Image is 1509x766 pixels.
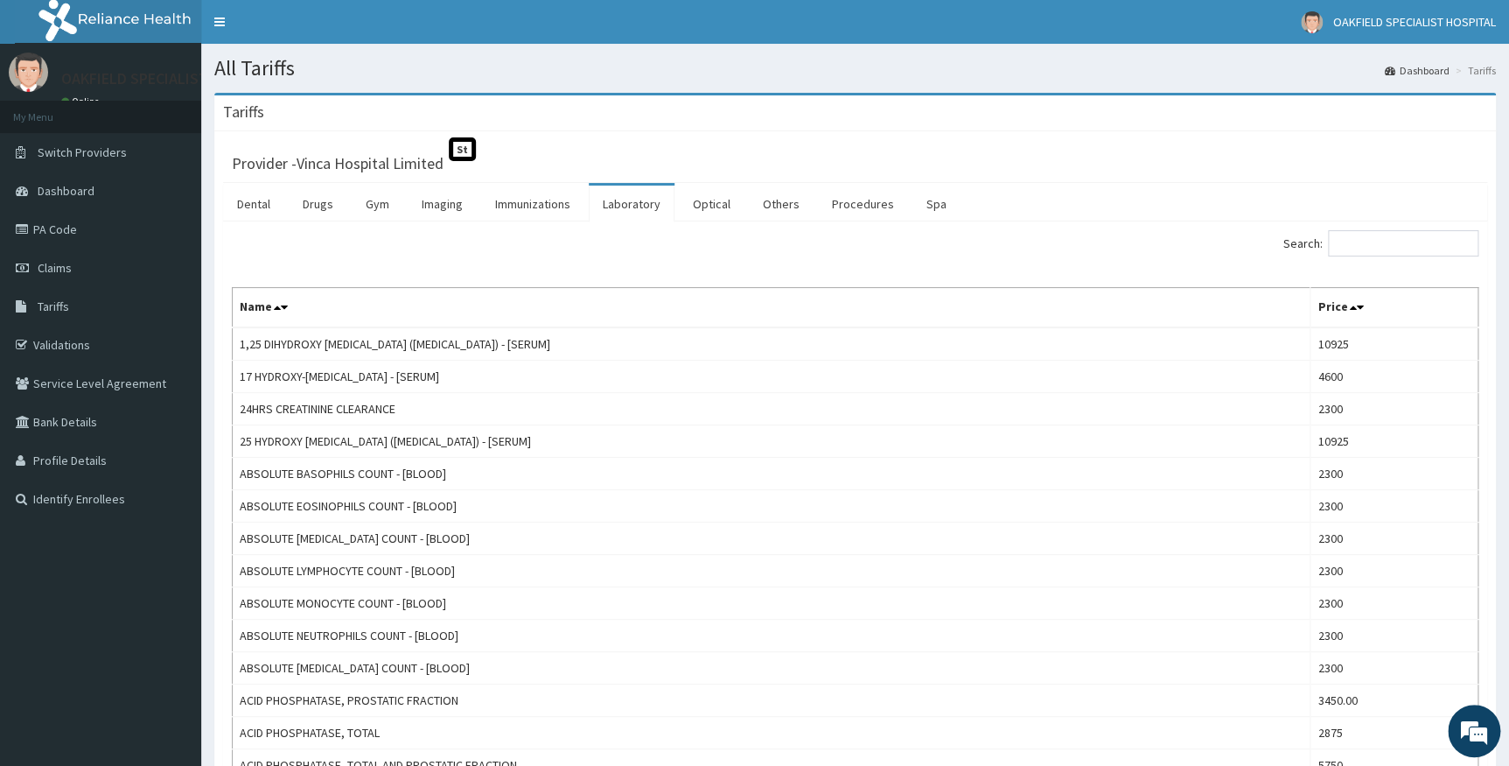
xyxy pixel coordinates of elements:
[38,260,72,276] span: Claims
[1310,652,1478,685] td: 2300
[818,186,908,222] a: Procedures
[1310,587,1478,620] td: 2300
[233,425,1310,458] td: 25 HYDROXY [MEDICAL_DATA] ([MEDICAL_DATA]) - [SERUM]
[233,555,1310,587] td: ABSOLUTE LYMPHOCYTE COUNT - [BLOOD]
[233,361,1310,393] td: 17 HYDROXY-[MEDICAL_DATA] - [SERUM]
[749,186,814,222] a: Others
[233,685,1310,717] td: ACID PHOSPHATASE, PROSTATIC FRACTION
[1310,327,1478,361] td: 10925
[589,186,674,222] a: Laboratory
[1310,523,1478,555] td: 2300
[1310,361,1478,393] td: 4600
[232,156,444,172] h3: Provider - Vinca Hospital Limited
[233,490,1310,523] td: ABSOLUTE EOSINOPHILS COUNT - [BLOOD]
[289,186,347,222] a: Drugs
[1451,63,1496,78] li: Tariffs
[223,186,284,222] a: Dental
[233,458,1310,490] td: ABSOLUTE BASOPHILS COUNT - [BLOOD]
[912,186,961,222] a: Spa
[233,393,1310,425] td: 24HRS CREATININE CLEARANCE
[1310,620,1478,652] td: 2300
[352,186,403,222] a: Gym
[61,95,103,108] a: Online
[233,717,1310,749] td: ACID PHOSPHATASE, TOTAL
[61,71,280,87] p: OAKFIELD SPECIALIST HOSPITAL
[1310,393,1478,425] td: 2300
[233,288,1310,328] th: Name
[481,186,584,222] a: Immunizations
[449,137,476,161] span: St
[1310,490,1478,523] td: 2300
[1328,230,1478,257] input: Search:
[1283,230,1478,257] label: Search:
[1310,288,1478,328] th: Price
[1310,685,1478,717] td: 3450.00
[1310,555,1478,587] td: 2300
[233,620,1310,652] td: ABSOLUTE NEUTROPHILS COUNT - [BLOOD]
[233,587,1310,620] td: ABSOLUTE MONOCYTE COUNT - [BLOOD]
[1385,63,1450,78] a: Dashboard
[679,186,744,222] a: Optical
[1310,458,1478,490] td: 2300
[214,57,1496,80] h1: All Tariffs
[1333,14,1496,30] span: OAKFIELD SPECIALIST HOSPITAL
[1310,425,1478,458] td: 10925
[408,186,477,222] a: Imaging
[1301,11,1323,33] img: User Image
[223,104,264,120] h3: Tariffs
[233,652,1310,685] td: ABSOLUTE [MEDICAL_DATA] COUNT - [BLOOD]
[38,144,127,160] span: Switch Providers
[38,299,69,314] span: Tariffs
[9,53,48,92] img: User Image
[1310,717,1478,749] td: 2875
[233,523,1310,555] td: ABSOLUTE [MEDICAL_DATA] COUNT - [BLOOD]
[233,327,1310,361] td: 1,25 DIHYDROXY [MEDICAL_DATA] ([MEDICAL_DATA]) - [SERUM]
[38,183,94,199] span: Dashboard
